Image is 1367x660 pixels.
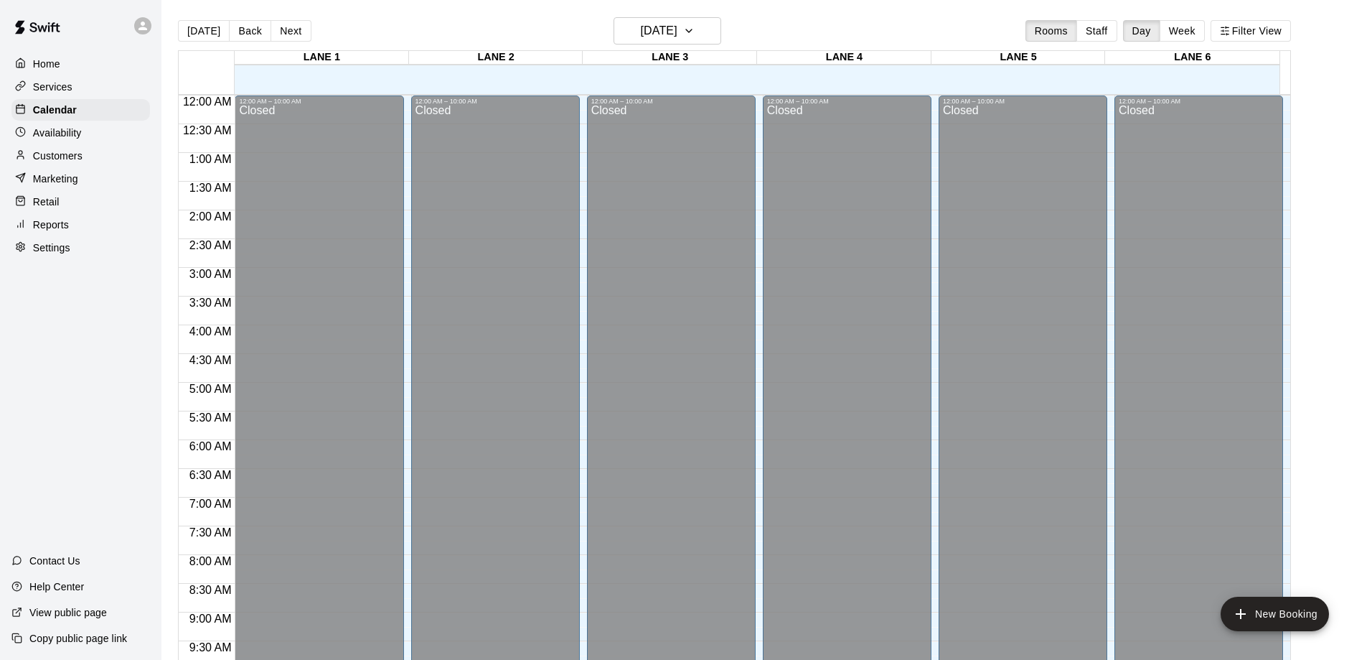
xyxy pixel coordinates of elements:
p: Retail [33,195,60,209]
div: 12:00 AM – 10:00 AM [767,98,927,105]
div: LANE 3 [583,51,757,65]
a: Calendar [11,99,150,121]
p: Calendar [33,103,77,117]
div: LANE 5 [931,51,1106,65]
span: 6:30 AM [186,469,235,481]
a: Retail [11,191,150,213]
a: Home [11,53,150,75]
span: 9:00 AM [186,613,235,625]
span: 4:30 AM [186,354,235,366]
button: add [1221,597,1329,631]
a: Availability [11,122,150,144]
button: Next [271,20,311,42]
p: Services [33,80,72,94]
p: Home [33,57,60,71]
a: Services [11,76,150,98]
p: Reports [33,218,69,232]
span: 5:30 AM [186,412,235,424]
p: Copy public page link [29,631,127,646]
span: 1:30 AM [186,182,235,194]
p: Marketing [33,172,78,186]
span: 5:00 AM [186,383,235,395]
div: 12:00 AM – 10:00 AM [591,98,751,105]
a: Customers [11,145,150,167]
a: Marketing [11,168,150,190]
span: 9:30 AM [186,641,235,654]
span: 12:30 AM [179,124,235,136]
p: Customers [33,149,83,163]
span: 12:00 AM [179,96,235,108]
div: 12:00 AM – 10:00 AM [415,98,576,105]
div: LANE 2 [409,51,583,65]
span: 1:00 AM [186,153,235,165]
div: 12:00 AM – 10:00 AM [943,98,1103,105]
button: Staff [1076,20,1117,42]
div: LANE 1 [235,51,409,65]
button: Filter View [1211,20,1291,42]
a: Settings [11,237,150,259]
button: [DATE] [178,20,230,42]
span: 8:00 AM [186,555,235,567]
span: 2:30 AM [186,239,235,251]
span: 8:30 AM [186,584,235,596]
p: Availability [33,126,82,140]
span: 2:00 AM [186,210,235,223]
button: Rooms [1025,20,1077,42]
button: [DATE] [614,17,721,45]
div: LANE 4 [757,51,931,65]
span: 7:30 AM [186,526,235,539]
p: Help Center [29,580,84,594]
div: LANE 6 [1105,51,1279,65]
div: 12:00 AM – 10:00 AM [1119,98,1279,105]
span: 6:00 AM [186,440,235,452]
p: Contact Us [29,554,80,568]
div: 12:00 AM – 10:00 AM [239,98,399,105]
span: 3:30 AM [186,297,235,309]
span: 3:00 AM [186,268,235,280]
h6: [DATE] [641,21,677,41]
a: Reports [11,214,150,236]
button: Week [1160,20,1205,42]
p: View public page [29,605,107,620]
button: Day [1123,20,1160,42]
span: 7:00 AM [186,498,235,510]
span: 4:00 AM [186,325,235,338]
button: Back [229,20,271,42]
p: Settings [33,241,70,255]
